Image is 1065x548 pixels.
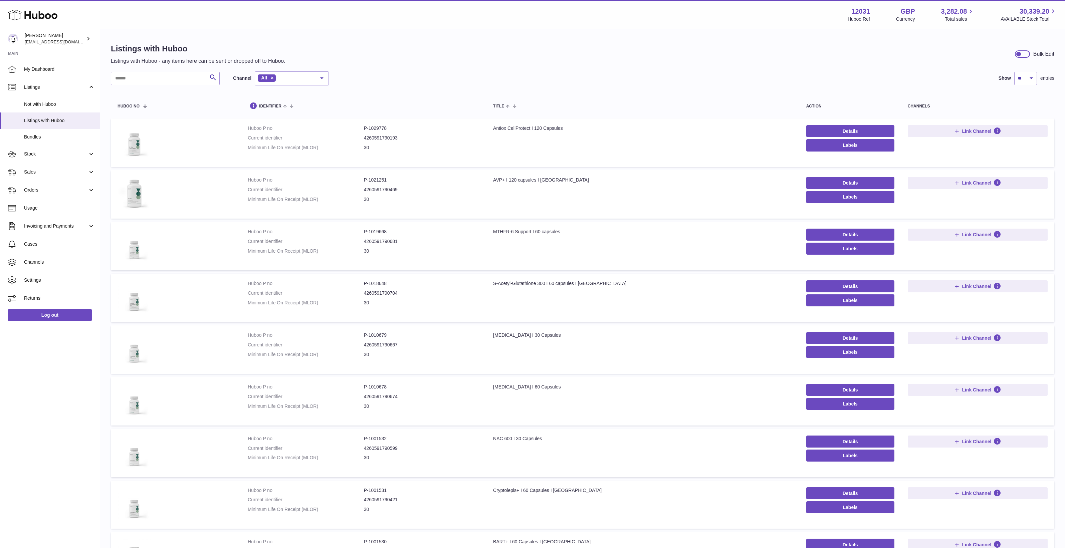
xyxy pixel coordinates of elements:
div: channels [908,104,1048,108]
dd: 4260591790674 [364,393,480,400]
dd: 4260591790704 [364,290,480,296]
dt: Huboo P no [248,539,364,545]
dt: Minimum Life On Receipt (MLOR) [248,145,364,151]
dt: Huboo P no [248,332,364,338]
a: Details [806,332,894,344]
dd: P-1018648 [364,280,480,287]
span: AVAILABLE Stock Total [1001,16,1057,22]
span: Link Channel [962,283,991,289]
dd: 4260591790193 [364,135,480,141]
span: Usage [24,205,95,211]
label: Channel [233,75,251,81]
span: Cases [24,241,95,247]
span: Link Channel [962,439,991,445]
button: Link Channel [908,436,1048,448]
div: AVP+ I 120 capsules I [GEOGRAPHIC_DATA] [493,177,793,183]
dd: 30 [364,300,480,306]
button: Labels [806,243,894,255]
div: [MEDICAL_DATA] I 60 Capsules [493,384,793,390]
span: Orders [24,187,88,193]
span: Bundles [24,134,95,140]
a: Details [806,384,894,396]
div: action [806,104,894,108]
a: Details [806,436,894,448]
span: All [261,75,267,80]
dt: Current identifier [248,135,364,141]
dd: P-1001532 [364,436,480,442]
dd: 4260591790599 [364,445,480,452]
img: AVP+ I 120 capsules I US [118,177,151,210]
dt: Minimum Life On Receipt (MLOR) [248,300,364,306]
div: [PERSON_NAME] [25,32,85,45]
dd: 30 [364,351,480,358]
dd: P-1001530 [364,539,480,545]
a: Log out [8,309,92,321]
span: Link Channel [962,232,991,238]
dt: Current identifier [248,497,364,503]
dt: Minimum Life On Receipt (MLOR) [248,248,364,254]
span: Listings [24,84,88,90]
a: Details [806,229,894,241]
img: NAC 600 I 30 Capsules [118,436,151,469]
img: internalAdmin-12031@internal.huboo.com [8,34,18,44]
a: Details [806,125,894,137]
dt: Huboo P no [248,229,364,235]
dt: Huboo P no [248,280,364,287]
button: Labels [806,346,894,358]
span: Stock [24,151,88,157]
div: [MEDICAL_DATA] I 30 Capsules [493,332,793,338]
a: Details [806,177,894,189]
div: S-Acetyl-Glutathione 300 I 60 capsules I [GEOGRAPHIC_DATA] [493,280,793,287]
strong: 12031 [851,7,870,16]
a: Details [806,280,894,292]
img: Alpha Lipoic Acid I 60 Capsules [118,384,151,417]
dd: 4260591790681 [364,238,480,245]
span: Link Channel [962,387,991,393]
dt: Huboo P no [248,436,364,442]
dd: 30 [364,403,480,409]
dt: Huboo P no [248,487,364,494]
dd: 30 [364,248,480,254]
dd: 30 [364,196,480,203]
label: Show [999,75,1011,81]
dd: 30 [364,455,480,461]
span: title [493,104,504,108]
div: Antiox CellProtect I 120 Capsules [493,125,793,131]
dd: 30 [364,145,480,151]
span: Returns [24,295,95,301]
div: BART+ I 60 Capsules I [GEOGRAPHIC_DATA] [493,539,793,545]
dt: Huboo P no [248,177,364,183]
button: Labels [806,501,894,513]
button: Labels [806,191,894,203]
dt: Current identifier [248,445,364,452]
div: Currency [896,16,915,22]
a: 3,282.08 Total sales [941,7,975,22]
span: Total sales [945,16,975,22]
button: Link Channel [908,280,1048,292]
dt: Minimum Life On Receipt (MLOR) [248,196,364,203]
div: NAC 600 I 30 Capsules [493,436,793,442]
dt: Minimum Life On Receipt (MLOR) [248,455,364,461]
dt: Current identifier [248,238,364,245]
dt: Huboo P no [248,125,364,131]
span: 3,282.08 [941,7,967,16]
dd: 4260591790469 [364,187,480,193]
dd: P-1010678 [364,384,480,390]
span: Link Channel [962,180,991,186]
dt: Current identifier [248,393,364,400]
span: [EMAIL_ADDRESS][DOMAIN_NAME] [25,39,98,44]
button: Labels [806,139,894,151]
a: Details [806,487,894,499]
button: Labels [806,398,894,410]
span: Huboo no [118,104,140,108]
span: Link Channel [962,490,991,496]
button: Labels [806,294,894,306]
span: identifier [259,104,281,108]
dt: Minimum Life On Receipt (MLOR) [248,506,364,513]
img: Cryptolepis+ I 60 Capsules I US [118,487,151,521]
button: Link Channel [908,332,1048,344]
dd: P-1001531 [364,487,480,494]
p: Listings with Huboo - any items here can be sent or dropped off to Huboo. [111,57,285,65]
img: Coenzyme Q10 I 30 Capsules [118,332,151,365]
span: Link Channel [962,128,991,134]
